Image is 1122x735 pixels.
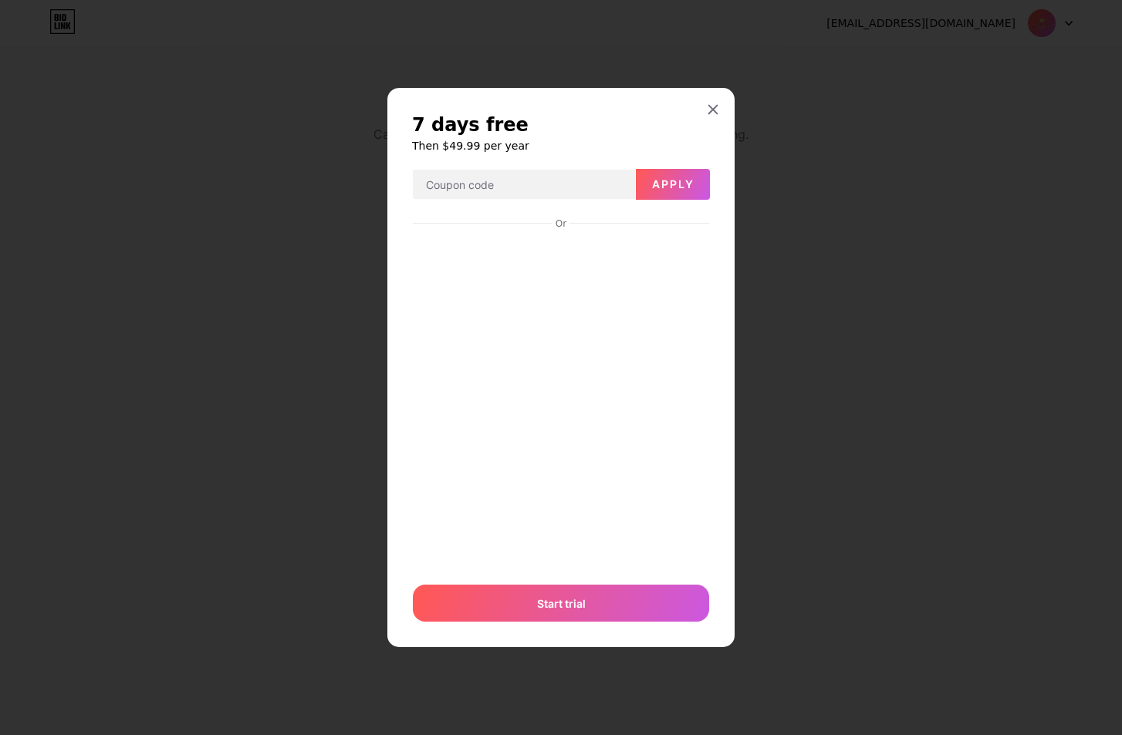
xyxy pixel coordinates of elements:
[413,170,635,201] input: Coupon code
[537,595,586,612] span: Start trial
[412,138,710,153] h6: Then $49.99 per year
[553,217,569,230] div: Or
[652,177,694,190] span: Apply
[410,231,712,570] iframe: กรอบที่ปลอดภัยสำหรับป้อนข้อมูลการชำระเงิน
[412,113,529,137] span: 7 days free
[636,169,710,200] button: Apply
